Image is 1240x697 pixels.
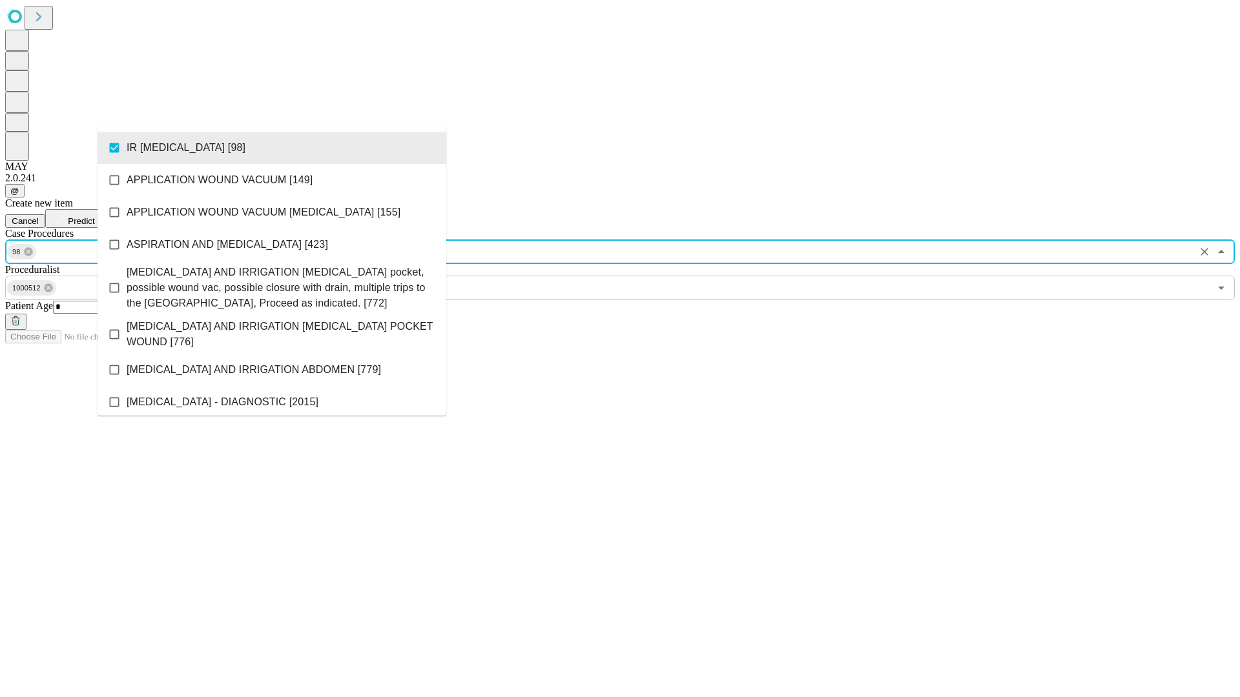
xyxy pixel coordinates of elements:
[5,264,59,275] span: Proceduralist
[127,319,436,350] span: [MEDICAL_DATA] AND IRRIGATION [MEDICAL_DATA] POCKET WOUND [776]
[7,244,36,259] div: 98
[127,140,245,156] span: IR [MEDICAL_DATA] [98]
[10,186,19,196] span: @
[45,209,105,228] button: Predict
[127,205,400,220] span: APPLICATION WOUND VACUUM [MEDICAL_DATA] [155]
[5,214,45,228] button: Cancel
[1195,243,1214,261] button: Clear
[127,394,318,410] span: [MEDICAL_DATA] - DIAGNOSTIC [2015]
[127,362,381,378] span: [MEDICAL_DATA] AND IRRIGATION ABDOMEN [779]
[5,228,74,239] span: Scheduled Procedure
[1212,279,1230,297] button: Open
[12,216,39,226] span: Cancel
[5,172,1235,184] div: 2.0.241
[127,265,436,311] span: [MEDICAL_DATA] AND IRRIGATION [MEDICAL_DATA] pocket, possible wound vac, possible closure with dr...
[5,184,25,197] button: @
[7,245,26,259] span: 98
[5,300,53,311] span: Patient Age
[5,197,73,208] span: Create new item
[7,281,46,296] span: 1000512
[127,237,328,252] span: ASPIRATION AND [MEDICAL_DATA] [423]
[5,161,1235,172] div: MAY
[1212,243,1230,261] button: Close
[7,280,56,296] div: 1000512
[127,172,313,188] span: APPLICATION WOUND VACUUM [149]
[68,216,94,226] span: Predict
